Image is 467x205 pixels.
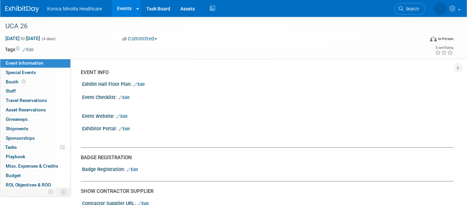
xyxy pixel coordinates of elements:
[6,126,28,131] span: Shipments
[430,36,437,41] img: Format-Inperson.png
[116,114,128,119] a: Edit
[23,47,34,52] a: Edit
[81,188,448,195] div: SHOW CONTRACTOR SUPPLIER
[0,152,70,161] a: Playbook
[0,124,70,133] a: Shipments
[47,6,102,11] span: Konica Minolta Healthcare
[6,154,25,159] span: Playbook
[6,98,47,103] span: Travel Reservations
[82,124,454,132] div: Exhibitor Portal:
[5,46,34,53] td: Tags
[82,164,454,173] div: Badge Registration:
[6,182,51,187] span: ROI, Objectives & ROO
[82,79,454,88] div: Exhibit Hall Floor Plan:
[6,135,35,141] span: Sponsorships
[438,36,454,41] div: In-Person
[0,96,70,105] a: Travel Reservations
[0,171,70,180] a: Budget
[127,167,138,172] a: Edit
[387,35,454,45] div: Event Format
[5,35,40,41] span: [DATE] [DATE]
[0,162,70,171] a: Misc. Expenses & Credits
[41,37,56,41] span: (4 days)
[3,20,415,32] div: UCA 26
[57,187,71,196] td: Toggle Event Tabs
[6,79,27,84] span: Booth
[6,116,28,122] span: Giveaways
[5,6,39,12] img: ExhibitDay
[6,163,58,169] span: Misc. Expenses & Credits
[0,134,70,143] a: Sponsorships
[134,82,145,87] a: Edit
[0,87,70,96] a: Staff
[368,6,384,11] span: Search
[82,92,454,101] div: Event Checklist:
[399,4,447,11] img: Annette O'Mahoney
[0,68,70,77] a: Special Events
[6,107,46,112] span: Asset Reservations
[20,79,27,84] span: Booth not reserved yet
[20,36,26,41] span: to
[82,111,454,120] div: Event Website:
[0,59,70,68] a: Event Information
[435,46,453,49] div: Event Rating
[0,105,70,114] a: Asset Reservations
[6,88,16,94] span: Staff
[0,143,70,152] a: Tasks
[0,115,70,124] a: Giveaways
[359,3,390,15] a: Search
[120,35,160,42] button: Committed
[5,144,17,150] span: Tasks
[6,173,21,178] span: Budget
[118,95,130,100] a: Edit
[0,180,70,190] a: ROI, Objectives & ROO
[0,77,70,87] a: Booth
[45,187,57,196] td: Personalize Event Tab Strip
[81,69,448,76] div: EVENT INFO
[81,154,448,161] div: BADGE REGISTRATION
[6,70,36,75] span: Special Events
[119,127,130,131] a: Edit
[6,60,43,66] span: Event Information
